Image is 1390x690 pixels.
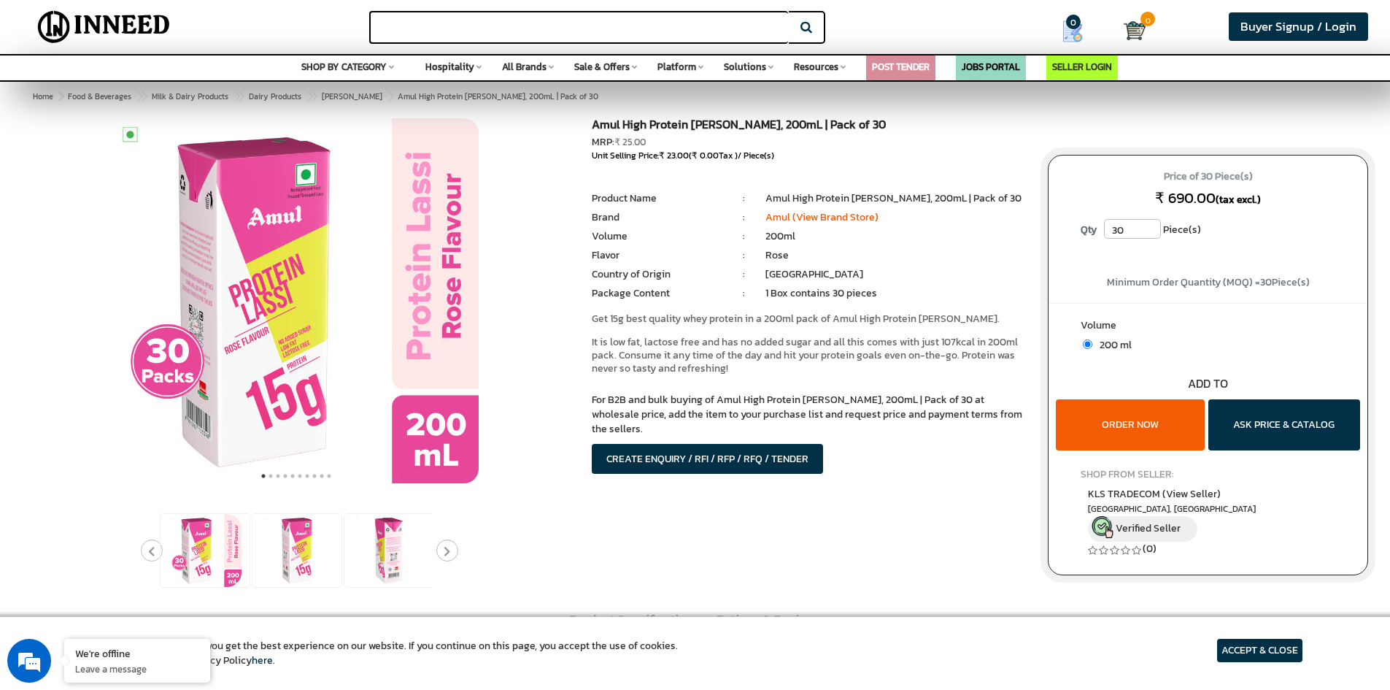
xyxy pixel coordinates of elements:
span: Platform [657,60,696,74]
span: We are offline. Please leave us a message. [31,184,255,331]
button: 9 [318,469,325,483]
em: Submit [214,450,265,469]
li: Package Content [592,286,722,301]
span: Amul High Protein [PERSON_NAME], 200mL | Pack of 30 [65,91,598,102]
li: Amul High Protein [PERSON_NAME], 200mL | Pack of 30 [765,191,1026,206]
input: Search for Brands, Products, Sellers, Manufacturers... [369,11,788,44]
span: Resources [794,60,838,74]
img: Cart [1124,20,1146,42]
li: Brand [592,210,722,225]
button: 6 [296,469,304,483]
span: Sale & Offers [574,60,630,74]
a: Amul (View Brand Store) [765,210,879,225]
span: > [387,88,395,105]
li: : [722,248,765,263]
span: All Brands [502,60,547,74]
button: 5 [289,469,296,483]
a: here [252,653,273,668]
span: Piece(s) [1163,219,1201,241]
li: : [722,210,765,225]
span: (tax excl.) [1216,192,1261,207]
li: Rose [765,248,1026,263]
div: ADD TO [1049,375,1367,392]
button: 2 [267,469,274,483]
button: ORDER NOW [1056,399,1205,451]
img: Amul High Protein Rose Lassi, 200mL [260,514,333,587]
p: Leave a message [75,662,199,675]
img: salesiqlogo_leal7QplfZFryJ6FIlVepeu7OftD7mt8q6exU6-34PB8prfIgodN67KcxXM9Y7JQ_.png [101,383,111,392]
label: Volume [1081,318,1335,337]
span: Price of 30 Piece(s) [1062,165,1354,188]
span: Dairy Products [249,91,301,102]
button: 3 [274,469,282,483]
img: Inneed.Market [26,9,182,45]
span: KLS TRADECOM [1088,486,1221,502]
span: Minimum Order Quantity (MOQ) = Piece(s) [1107,275,1310,290]
img: inneed-verified-seller-icon.png [1092,516,1113,538]
span: Buyer Signup / Login [1240,18,1356,36]
span: > [58,91,63,102]
span: Food & Beverages [68,91,131,102]
a: my Quotes 0 [1033,15,1124,48]
img: Show My Quotes [1062,20,1084,42]
h1: Amul High Protein [PERSON_NAME], 200mL | Pack of 30 [592,118,1026,135]
button: 10 [325,469,333,483]
span: 0 [1066,15,1081,29]
p: Get 15g best quality whey protein in a 200ml pack of Amul High Protein [PERSON_NAME]. [592,313,1026,326]
div: MRP: [592,135,1026,150]
img: logo_Zg8I0qSkbAqR2WFHt3p6CTuqpyXMFPubPcD2OT02zFN43Cy9FUNNG3NEPhM_Q1qe_.png [25,88,61,96]
p: It is low fat, lactose free and has no added sugar and all this comes with just 107kcal in 200ml ... [592,336,1026,375]
article: ACCEPT & CLOSE [1217,639,1302,662]
span: / Piece(s) [738,149,774,162]
span: ₹ 690.00 [1155,187,1216,209]
article: We use cookies to ensure you get the best experience on our website. If you continue on this page... [88,639,678,668]
em: Driven by SalesIQ [115,383,185,393]
div: Unit Selling Price: ( Tax ) [592,150,1026,162]
div: We're offline [75,646,199,660]
a: Food & Beverages [65,88,134,105]
a: KLS TRADECOM (View Seller) [GEOGRAPHIC_DATA], [GEOGRAPHIC_DATA] Verified Seller [1088,486,1328,542]
a: Milk & Dairy Products [149,88,231,105]
span: Hospitality [425,60,474,74]
span: 30 [1260,275,1272,290]
button: 1 [260,469,267,483]
span: [PERSON_NAME] [322,91,382,102]
li: : [722,229,765,244]
button: ASK PRICE & CATALOG [1208,399,1360,451]
a: POST TENDER [872,60,930,74]
button: Next [436,540,458,561]
p: For B2B and bulk buying of Amul High Protein [PERSON_NAME], 200mL | Pack of 30 at wholesale price... [592,393,1026,437]
li: Flavor [592,248,722,263]
button: 4 [282,469,289,483]
a: (0) [1143,541,1157,556]
span: > [233,88,241,105]
a: SELLER LOGIN [1052,60,1112,74]
span: Solutions [724,60,766,74]
h4: SHOP FROM SELLER: [1081,469,1335,480]
li: Volume [592,229,722,244]
button: 7 [304,469,311,483]
button: Previous [141,540,163,561]
li: [GEOGRAPHIC_DATA] [765,267,1026,282]
div: Minimize live chat window [239,7,274,42]
span: Milk & Dairy Products [152,91,228,102]
img: Amul High Protein Rose Lassi, 200mL [352,514,425,587]
li: : [722,267,765,282]
label: Qty [1073,219,1104,241]
span: ₹ 0.00 [692,149,719,162]
span: > [136,88,144,105]
button: CREATE ENQUIRY / RFI / RFP / RFQ / TENDER [592,444,823,474]
span: SHOP BY CATEGORY [301,60,387,74]
li: Product Name [592,191,722,206]
li: : [722,191,765,206]
img: Amul High Protein Rose Lassi, 200mL [169,514,242,587]
a: Buyer Signup / Login [1229,12,1368,41]
span: 0 [1140,12,1155,26]
a: Cart 0 [1124,15,1138,47]
li: : [722,286,765,301]
li: 1 Box contains 30 pieces [765,286,1026,301]
span: Verified Seller [1116,521,1181,536]
span: ₹ 25.00 [614,135,646,149]
textarea: Type your message and click 'Submit' [7,399,278,450]
a: Dairy Products [246,88,304,105]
